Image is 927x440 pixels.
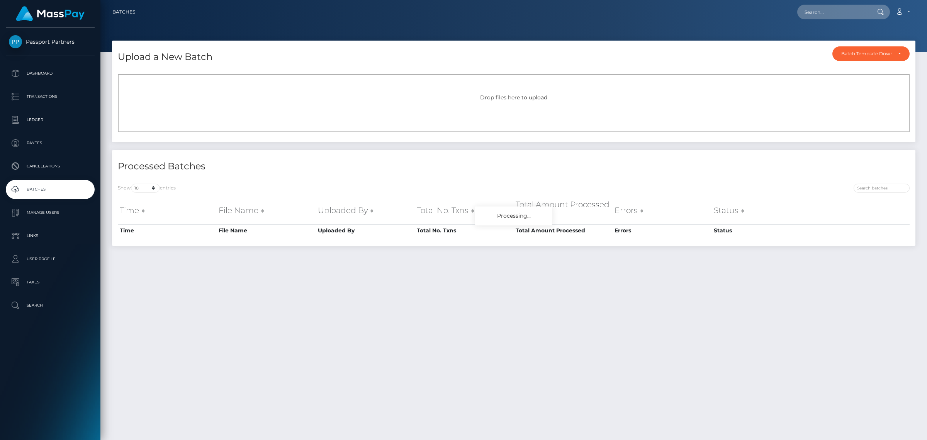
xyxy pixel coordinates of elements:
th: Total Amount Processed [514,224,613,237]
th: Time [118,224,217,237]
th: Total Amount Processed [514,197,613,224]
a: Search [6,296,95,315]
th: Status [712,197,811,224]
a: Transactions [6,87,95,106]
th: Total No. Txns [415,197,514,224]
a: Payees [6,133,95,153]
a: User Profile [6,249,95,269]
a: Links [6,226,95,246]
p: Links [9,230,92,242]
div: Batch Template Download [841,51,892,57]
p: User Profile [9,253,92,265]
input: Search batches [854,184,910,193]
a: Taxes [6,273,95,292]
input: Search... [797,5,870,19]
p: Dashboard [9,68,92,79]
th: Errors [613,224,711,237]
th: Time [118,197,217,224]
select: Showentries [131,184,160,193]
a: Manage Users [6,203,95,222]
th: File Name [217,197,316,224]
a: Cancellations [6,157,95,176]
th: Uploaded By [316,197,415,224]
h4: Upload a New Batch [118,50,212,64]
p: Manage Users [9,207,92,218]
div: Processing... [475,206,552,225]
span: Drop files here to upload [480,94,547,101]
p: Search [9,300,92,311]
p: Taxes [9,276,92,288]
th: Total No. Txns [415,224,514,237]
h4: Processed Batches [118,160,508,173]
a: Batches [112,4,135,20]
button: Batch Template Download [832,46,910,61]
p: Batches [9,184,92,195]
img: Passport Partners [9,35,22,48]
img: MassPay Logo [16,6,85,21]
a: Batches [6,180,95,199]
th: Uploaded By [316,224,415,237]
th: Errors [613,197,711,224]
p: Cancellations [9,160,92,172]
label: Show entries [118,184,176,193]
p: Transactions [9,91,92,102]
p: Ledger [9,114,92,126]
th: File Name [217,224,316,237]
span: Passport Partners [6,38,95,45]
th: Status [712,224,811,237]
a: Dashboard [6,64,95,83]
p: Payees [9,137,92,149]
a: Ledger [6,110,95,130]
